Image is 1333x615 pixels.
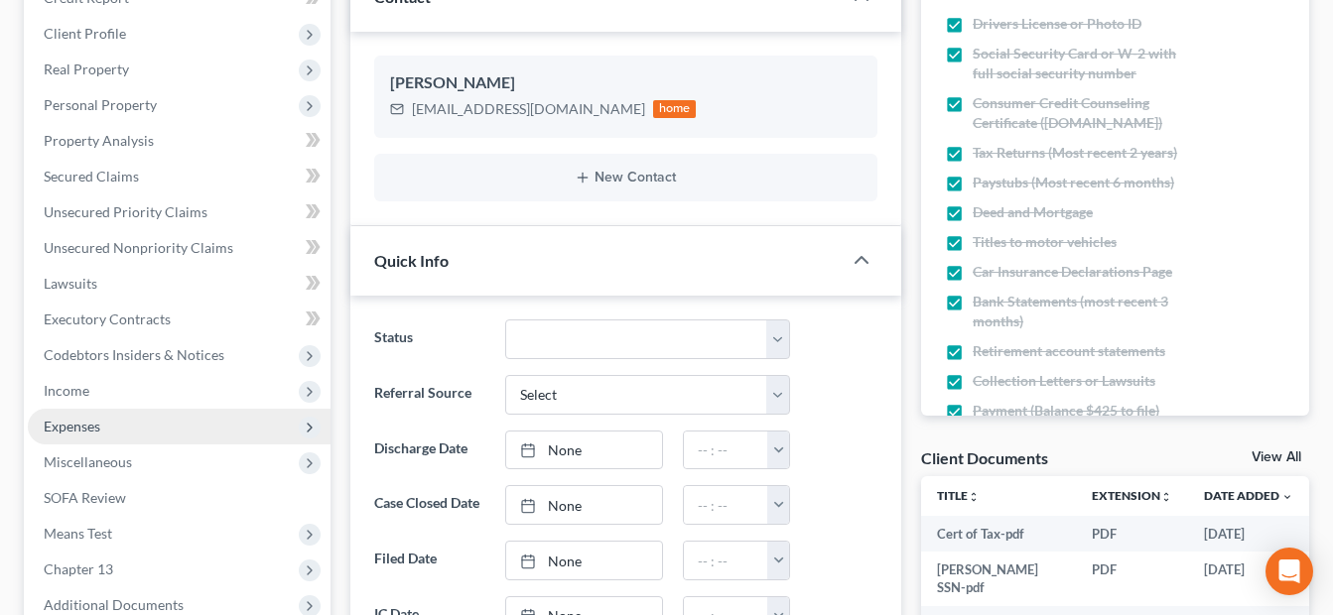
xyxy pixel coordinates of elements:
[1281,491,1293,503] i: expand_more
[973,232,1117,252] span: Titles to motor vehicles
[973,44,1195,83] span: Social Security Card or W-2 with full social security number
[973,401,1159,421] span: Payment (Balance $425 to file)
[364,430,495,470] label: Discharge Date
[684,486,768,524] input: -- : --
[1160,491,1172,503] i: unfold_more
[412,99,645,119] div: [EMAIL_ADDRESS][DOMAIN_NAME]
[44,382,89,399] span: Income
[1188,516,1309,552] td: [DATE]
[28,159,331,194] a: Secured Claims
[44,418,100,434] span: Expenses
[973,93,1195,133] span: Consumer Credit Counseling Certificate ([DOMAIN_NAME])
[506,431,662,469] a: None
[44,560,113,577] span: Chapter 13
[1252,450,1301,464] a: View All
[364,375,495,415] label: Referral Source
[374,251,449,270] span: Quick Info
[921,552,1076,606] td: [PERSON_NAME] SSN-pdf
[653,100,697,118] div: home
[28,230,331,266] a: Unsecured Nonpriority Claims
[44,453,132,470] span: Miscellaneous
[44,489,126,506] span: SOFA Review
[973,173,1174,192] span: Paystubs (Most recent 6 months)
[28,123,331,159] a: Property Analysis
[28,302,331,337] a: Executory Contracts
[44,25,126,42] span: Client Profile
[44,525,112,542] span: Means Test
[506,542,662,579] a: None
[28,266,331,302] a: Lawsuits
[506,486,662,524] a: None
[921,447,1048,468] div: Client Documents
[364,485,495,525] label: Case Closed Date
[1204,488,1293,503] a: Date Added expand_more
[44,346,224,363] span: Codebtors Insiders & Notices
[684,431,768,469] input: -- : --
[44,96,157,113] span: Personal Property
[973,292,1195,331] span: Bank Statements (most recent 3 months)
[973,202,1093,222] span: Deed and Mortgage
[921,516,1076,552] td: Cert of Tax-pdf
[1092,488,1172,503] a: Extensionunfold_more
[973,143,1177,163] span: Tax Returns (Most recent 2 years)
[1076,552,1188,606] td: PDF
[44,61,129,77] span: Real Property
[44,168,139,184] span: Secured Claims
[1188,552,1309,606] td: [DATE]
[973,371,1155,391] span: Collection Letters or Lawsuits
[44,203,207,220] span: Unsecured Priority Claims
[44,275,97,292] span: Lawsuits
[973,262,1172,282] span: Car Insurance Declarations Page
[364,319,495,359] label: Status
[937,488,980,503] a: Titleunfold_more
[1266,548,1313,595] div: Open Intercom Messenger
[684,542,768,579] input: -- : --
[28,480,331,516] a: SOFA Review
[968,491,980,503] i: unfold_more
[44,239,233,256] span: Unsecured Nonpriority Claims
[1076,516,1188,552] td: PDF
[390,71,862,95] div: [PERSON_NAME]
[973,14,1141,34] span: Drivers License or Photo ID
[44,310,171,327] span: Executory Contracts
[364,541,495,580] label: Filed Date
[44,596,184,613] span: Additional Documents
[28,194,331,230] a: Unsecured Priority Claims
[390,170,862,185] button: New Contact
[973,341,1165,361] span: Retirement account statements
[44,132,154,149] span: Property Analysis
